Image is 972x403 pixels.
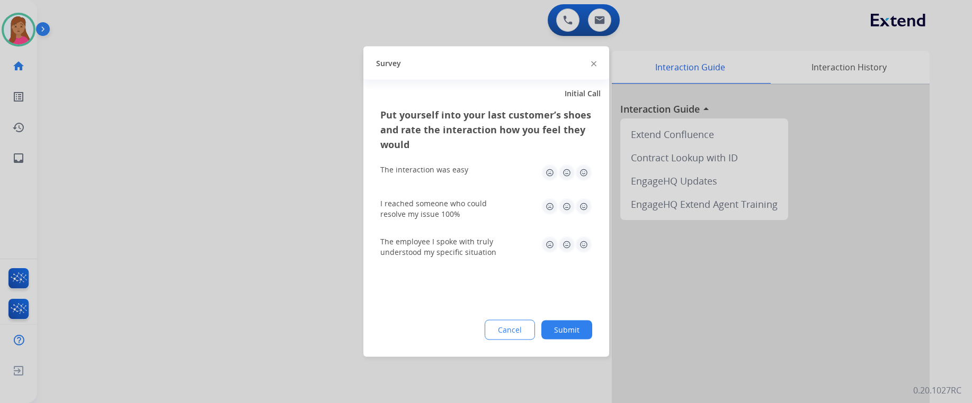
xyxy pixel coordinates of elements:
button: Cancel [485,320,535,340]
div: The employee I spoke with truly understood my specific situation [380,236,507,258]
button: Submit [541,320,592,340]
p: 0.20.1027RC [913,384,961,397]
span: Initial Call [565,88,601,99]
div: I reached someone who could resolve my issue 100% [380,198,507,219]
div: The interaction was easy [380,164,468,175]
img: close-button [591,61,596,66]
span: Survey [376,58,401,68]
h3: Put yourself into your last customer’s shoes and rate the interaction how you feel they would [380,107,592,152]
